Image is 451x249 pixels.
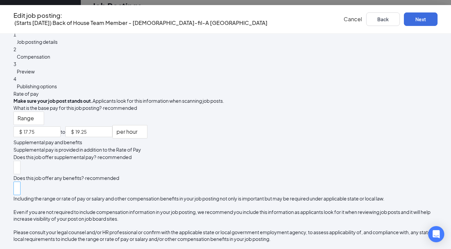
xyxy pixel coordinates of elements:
span: per hour [116,125,137,138]
div: Applicants look for this information when scanning job posts. [13,97,224,104]
b: Make sure your job post stands out. [13,98,93,104]
button: Back [366,12,400,26]
span: 4 [13,76,16,82]
span: Does this job offer any benefits? [13,175,84,181]
button: Cancel [344,15,362,23]
div: Including the range or rate of pay or salary and other compensation benefits in your job posting ... [13,195,438,242]
span: (Starts [DATE]) Back of House Team Member - [DEMOGRAPHIC_DATA]-fil-A [GEOGRAPHIC_DATA] [14,19,268,26]
span: Rate of pay [13,91,39,97]
span: 1 [13,31,16,37]
h3: Edit job posting: [13,12,268,19]
span: Publishing options [17,83,57,89]
span: Job posting details [17,39,58,45]
span: to [61,129,65,135]
span: · recommended [84,175,119,181]
span: Compensation [17,54,50,60]
div: Open Intercom Messenger [428,226,444,242]
span: What is the base pay for this job posting? [13,105,102,111]
span: Does this job offer supplemental pay? [13,154,96,160]
span: Supplemental pay and benefits [13,139,82,145]
span: · recommended [96,154,132,160]
span: 3 [13,61,16,67]
span: Preview [17,68,35,74]
span: 2 [13,46,16,52]
span: Range [18,112,34,125]
span: · recommended [102,105,137,111]
span: Supplemental pay is provided in addition to the Rate of Pay [13,147,141,153]
button: Next [404,12,438,26]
